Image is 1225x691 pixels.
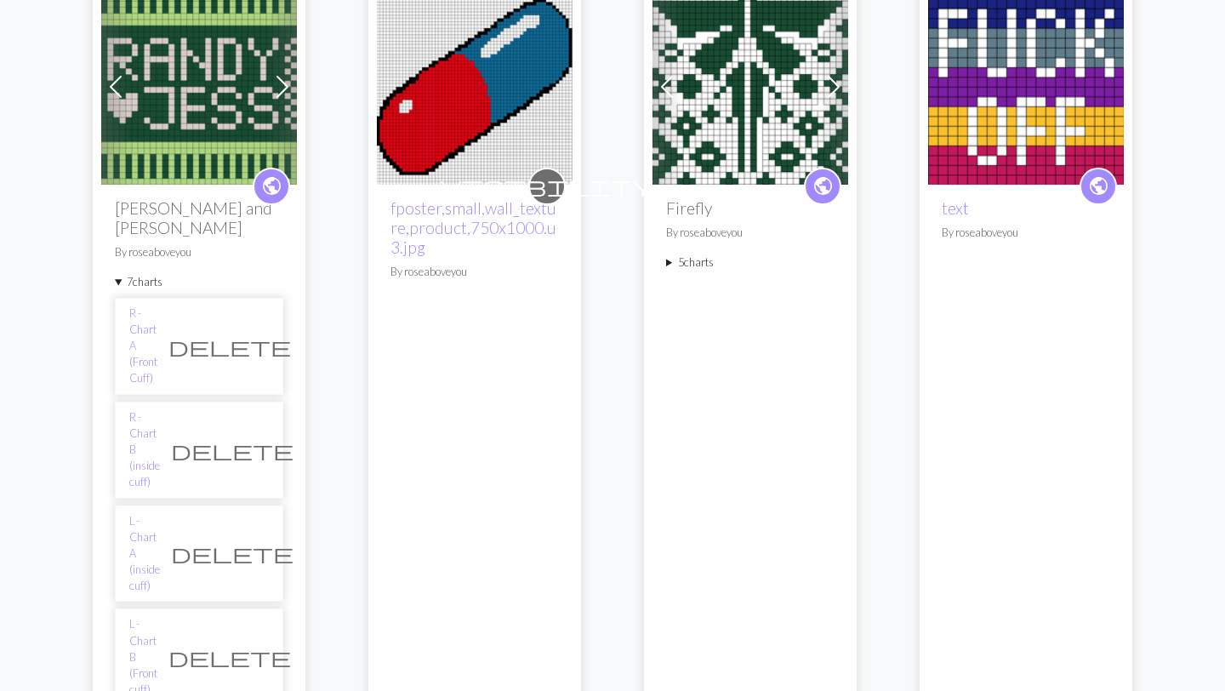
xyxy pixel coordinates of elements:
span: delete [171,541,293,565]
span: public [812,173,834,199]
a: Firefly (body size 8, 22.5 st/4in) [652,77,848,93]
a: R - Chart B (inside cuff) [129,409,160,491]
i: public [812,169,834,203]
p: By roseaboveyou [390,264,559,280]
h2: [PERSON_NAME] and [PERSON_NAME] [115,198,283,237]
summary: 7charts [115,274,283,290]
summary: 5charts [666,254,835,271]
span: delete [168,334,291,358]
i: private [441,169,653,203]
button: Delete chart [157,330,302,363]
p: By roseaboveyou [666,225,835,241]
button: Delete chart [160,434,305,466]
a: R - Chart A (Front Cuff) [129,306,157,387]
button: Delete chart [157,641,302,673]
span: delete [171,438,293,462]
a: Pill [377,77,573,93]
span: visibility [441,173,653,199]
i: public [1088,169,1109,203]
a: public [253,168,290,205]
a: text [942,198,969,218]
a: FO [928,77,1124,93]
h2: Firefly [666,198,835,218]
button: Delete chart [160,537,305,569]
p: By roseaboveyou [942,225,1110,241]
p: By roseaboveyou [115,244,283,260]
span: public [261,173,282,199]
i: public [261,169,282,203]
a: R - Chart A (Front Cuff) [101,77,297,93]
span: public [1088,173,1109,199]
a: fposter,small,wall_texture,product,750x1000.u3.jpg [390,198,556,257]
span: delete [168,645,291,669]
a: public [1080,168,1117,205]
a: L - Chart A (inside cuff) [129,513,160,595]
a: public [804,168,841,205]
